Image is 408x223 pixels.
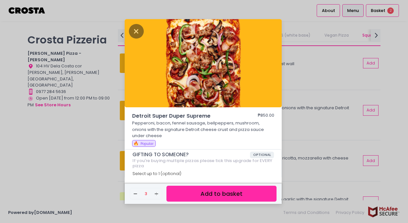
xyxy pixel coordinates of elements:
[132,152,250,158] span: GIFTING TO SOMEONE?
[132,171,181,176] span: Select up to 1 (optional)
[125,19,282,107] img: Detroit Super Duper Supreme
[141,141,153,146] span: Popular
[133,140,139,147] span: 🔥
[132,112,239,120] span: Detroit Super Duper Supreme
[132,120,275,139] p: Pepperoni, bacon, fennel sausage, bellpeppers, mushroom, onions with the signature Detroit cheese...
[132,158,274,168] div: If you're buying multiple pizzas please tick this upgrade for EVERY pizza
[250,152,274,158] span: OPTIONAL
[129,28,144,34] button: Close
[166,186,277,202] button: Add to basket
[254,176,274,189] div: + ₱10.00
[258,112,274,120] div: ₱850.00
